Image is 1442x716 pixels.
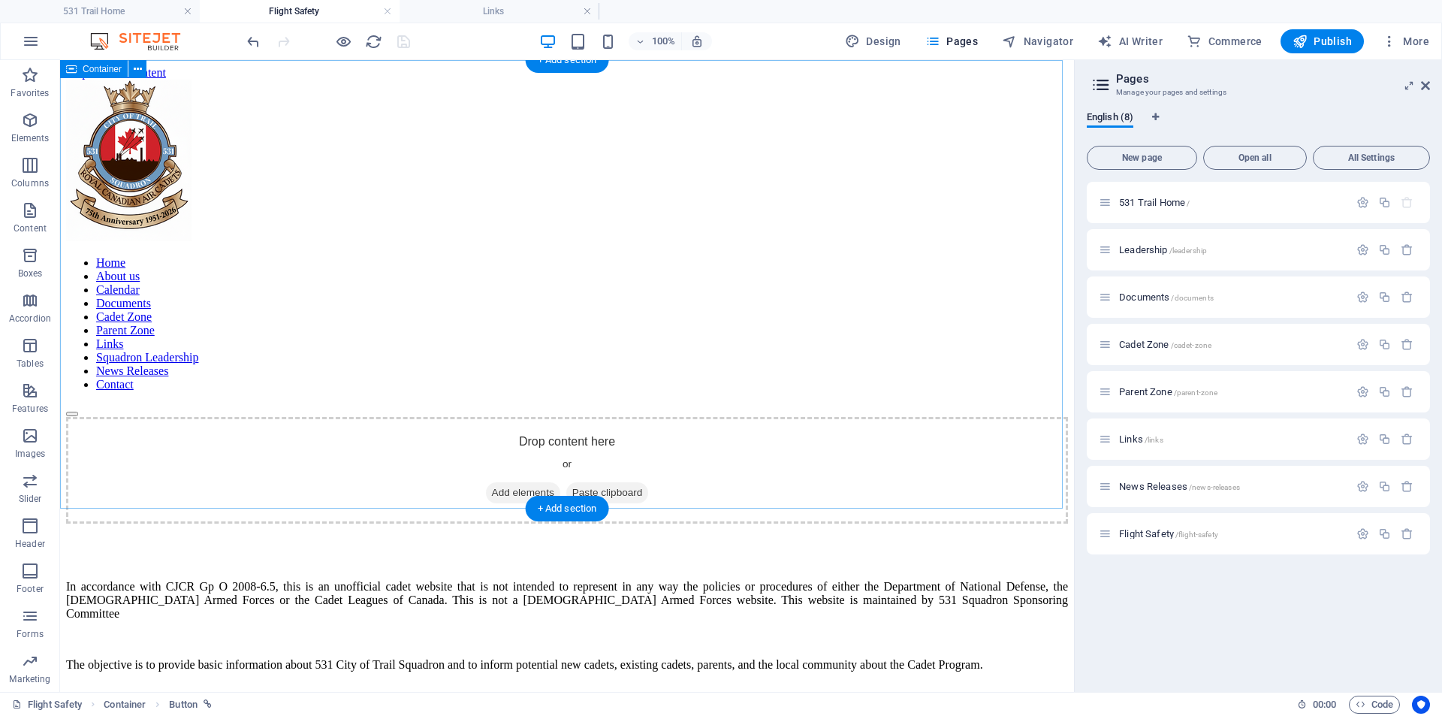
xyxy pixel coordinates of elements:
span: 00 00 [1313,696,1336,714]
p: Header [15,538,45,550]
span: : [1323,699,1326,710]
span: Paste clipboard [506,422,589,443]
button: More [1376,29,1435,53]
h2: Pages [1116,72,1430,86]
div: Remove [1401,338,1413,351]
p: Tables [17,358,44,370]
div: Settings [1356,338,1369,351]
div: Remove [1401,527,1413,540]
p: Elements [11,132,50,144]
i: Reload page [365,33,382,50]
span: Click to open page [1119,292,1214,303]
div: Design (Ctrl+Alt+Y) [839,29,907,53]
p: Footer [17,583,44,595]
div: Duplicate [1378,338,1391,351]
span: Publish [1293,34,1352,49]
div: Documents/documents [1115,292,1349,302]
p: Columns [11,177,49,189]
span: Design [845,34,901,49]
span: News Releases [1119,481,1240,492]
i: On resize automatically adjust zoom level to fit chosen device. [690,35,704,48]
span: /cadet-zone [1171,341,1212,349]
button: 100% [629,32,682,50]
button: Pages [919,29,984,53]
div: Duplicate [1378,480,1391,493]
span: Click to open page [1119,197,1190,208]
button: undo [244,32,262,50]
button: Publish [1281,29,1364,53]
a: Click to cancel selection. Double-click to open Pages [12,696,82,714]
div: Settings [1356,243,1369,256]
a: Skip to main content [6,6,106,19]
p: Boxes [18,267,43,279]
span: More [1382,34,1429,49]
div: Settings [1356,480,1369,493]
div: + Add section [526,47,609,73]
button: AI Writer [1091,29,1169,53]
h4: Flight Safety [200,3,400,20]
p: Slider [19,493,42,505]
p: Accordion [9,313,51,325]
span: Click to select. Double-click to edit [169,696,198,714]
h6: Session time [1297,696,1337,714]
div: Flight Safety/flight-safety [1115,529,1349,539]
span: /documents [1171,294,1213,302]
button: New page [1087,146,1197,170]
div: Remove [1401,480,1413,493]
div: Settings [1356,433,1369,446]
button: Navigator [996,29,1079,53]
i: Undo: Change pages (Ctrl+Z) [245,33,262,50]
div: Settings [1356,527,1369,540]
div: Duplicate [1378,385,1391,398]
div: Duplicate [1378,196,1391,209]
span: Click to open page [1119,434,1163,445]
img: Editor Logo [86,32,199,50]
span: English (8) [1087,108,1133,129]
div: The startpage cannot be deleted [1401,196,1413,209]
span: /news-releases [1189,483,1240,491]
div: Cadet Zone/cadet-zone [1115,340,1349,349]
button: Open all [1203,146,1307,170]
span: Parent Zone [1119,386,1217,397]
div: Settings [1356,385,1369,398]
button: Usercentrics [1412,696,1430,714]
span: Flight Safety [1119,528,1218,539]
div: Remove [1401,433,1413,446]
div: Remove [1401,385,1413,398]
p: Features [12,403,48,415]
p: Images [15,448,46,460]
span: /flight-safety [1175,530,1218,539]
p: Marketing [9,673,50,685]
p: Favorites [11,87,49,99]
div: Leadership/leadership [1115,245,1349,255]
div: Links/links [1115,434,1349,444]
button: Click here to leave preview mode and continue editing [334,32,352,50]
p: Forms [17,628,44,640]
span: New page [1094,153,1190,162]
span: AI Writer [1097,34,1163,49]
span: Code [1356,696,1393,714]
span: Commerce [1187,34,1263,49]
span: Open all [1210,153,1300,162]
span: Click to open page [1119,244,1207,255]
i: This element is linked [204,700,212,708]
div: 531 Trail Home/ [1115,198,1349,207]
span: Add elements [426,422,500,443]
span: Pages [925,34,978,49]
div: Remove [1401,291,1413,304]
p: Content [14,222,47,234]
div: Language Tabs [1087,111,1430,140]
button: All Settings [1313,146,1430,170]
h6: 100% [651,32,675,50]
div: Drop content here [6,357,1008,464]
span: Navigator [1002,34,1073,49]
div: Duplicate [1378,291,1391,304]
h3: Manage your pages and settings [1116,86,1400,99]
span: / [1187,199,1190,207]
div: + Add section [526,496,609,521]
div: Remove [1401,243,1413,256]
h4: Links [400,3,599,20]
div: Duplicate [1378,433,1391,446]
button: Code [1349,696,1400,714]
div: News Releases/news-releases [1115,482,1349,491]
